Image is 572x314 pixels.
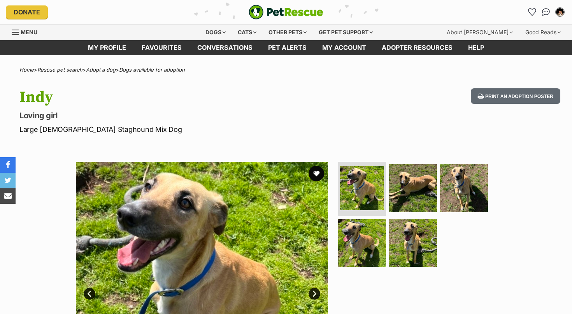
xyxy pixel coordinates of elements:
[374,40,460,55] a: Adopter resources
[80,40,134,55] a: My profile
[263,25,312,40] div: Other pets
[440,164,488,212] img: Photo of Indy
[260,40,314,55] a: Pet alerts
[460,40,492,55] a: Help
[313,25,378,40] div: Get pet support
[19,110,349,121] p: Loving girl
[19,88,349,106] h1: Indy
[338,219,386,267] img: Photo of Indy
[249,5,323,19] img: logo-e224e6f780fb5917bec1dbf3a21bbac754714ae5b6737aabdf751b685950b380.svg
[86,67,116,73] a: Adopt a dog
[340,166,384,210] img: Photo of Indy
[526,6,538,18] a: Favourites
[134,40,189,55] a: Favourites
[309,166,324,181] button: favourite
[389,219,437,267] img: Photo of Indy
[37,67,82,73] a: Rescue pet search
[6,5,48,19] a: Donate
[119,67,185,73] a: Dogs available for adoption
[21,29,37,35] span: Menu
[441,25,518,40] div: About [PERSON_NAME]
[309,288,320,300] a: Next
[232,25,262,40] div: Cats
[249,5,323,19] a: PetRescue
[520,25,566,40] div: Good Reads
[12,25,43,39] a: Menu
[314,40,374,55] a: My account
[556,8,564,16] img: Clare Duyker profile pic
[389,164,437,212] img: Photo of Indy
[189,40,260,55] a: conversations
[542,8,550,16] img: chat-41dd97257d64d25036548639549fe6c8038ab92f7586957e7f3b1b290dea8141.svg
[19,67,34,73] a: Home
[200,25,231,40] div: Dogs
[540,6,552,18] a: Conversations
[554,6,566,18] button: My account
[19,124,349,135] p: Large [DEMOGRAPHIC_DATA] Staghound Mix Dog
[526,6,566,18] ul: Account quick links
[84,288,95,300] a: Prev
[471,88,560,104] button: Print an adoption poster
